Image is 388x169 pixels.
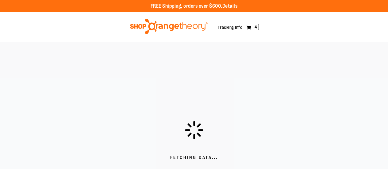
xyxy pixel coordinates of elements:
[218,25,243,30] a: Tracking Info
[253,24,259,30] span: 4
[151,3,238,10] p: FREE Shipping, orders over $600.
[170,155,218,161] span: Fetching Data...
[129,19,209,34] img: Shop Orangetheory
[222,3,238,9] a: Details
